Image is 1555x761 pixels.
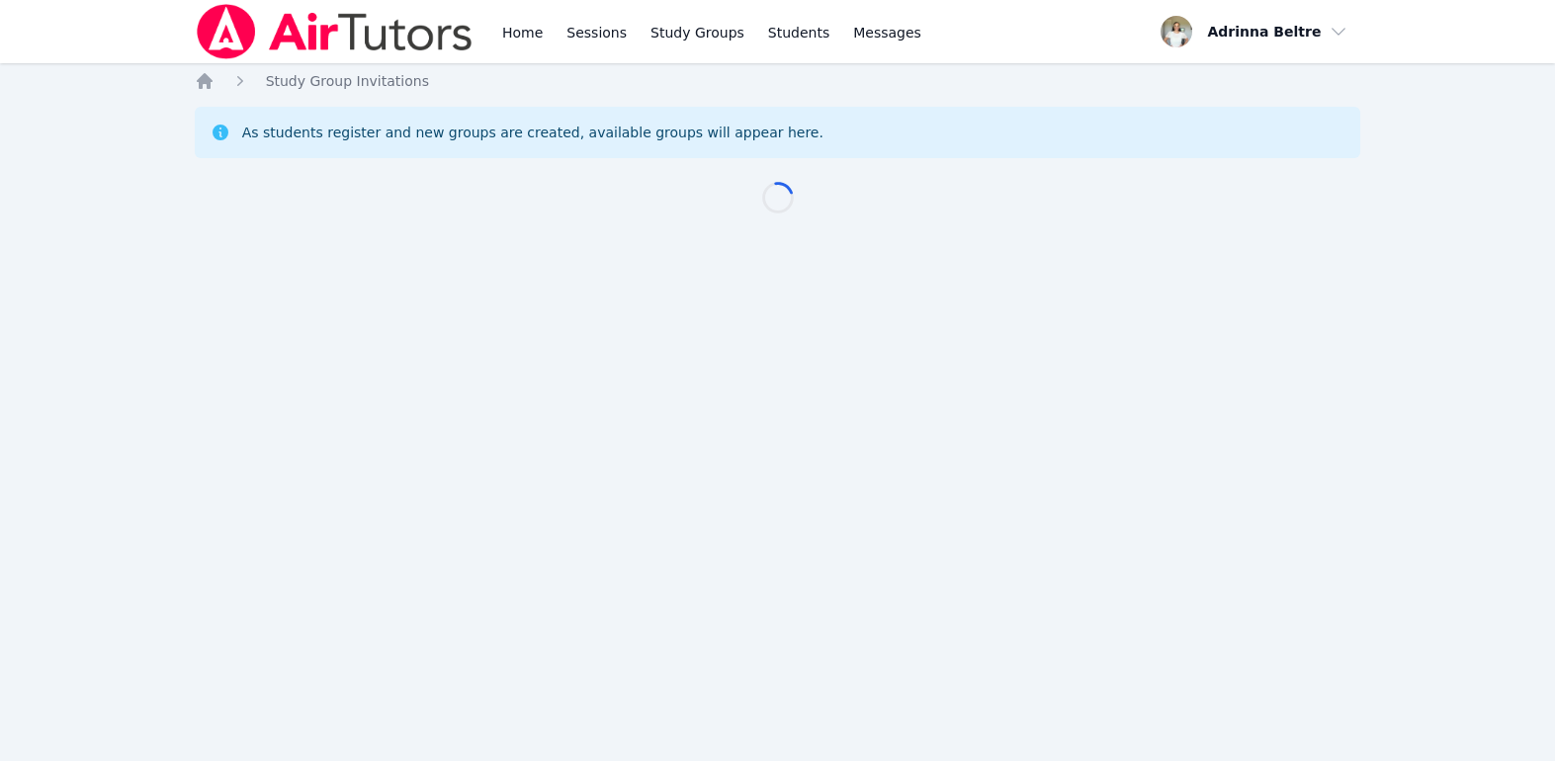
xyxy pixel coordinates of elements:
[195,4,475,59] img: Air Tutors
[242,123,823,142] div: As students register and new groups are created, available groups will appear here.
[195,71,1361,91] nav: Breadcrumb
[266,73,429,89] span: Study Group Invitations
[266,71,429,91] a: Study Group Invitations
[853,23,921,42] span: Messages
